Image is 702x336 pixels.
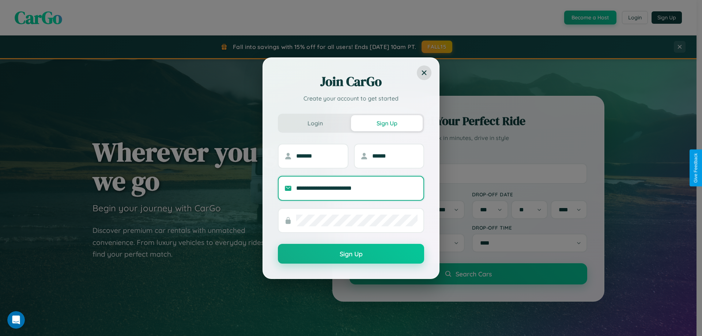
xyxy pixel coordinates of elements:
button: Sign Up [351,115,423,131]
p: Create your account to get started [278,94,424,103]
h2: Join CarGo [278,73,424,90]
button: Sign Up [278,244,424,264]
div: Give Feedback [693,153,698,183]
button: Login [279,115,351,131]
iframe: Intercom live chat [7,311,25,329]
